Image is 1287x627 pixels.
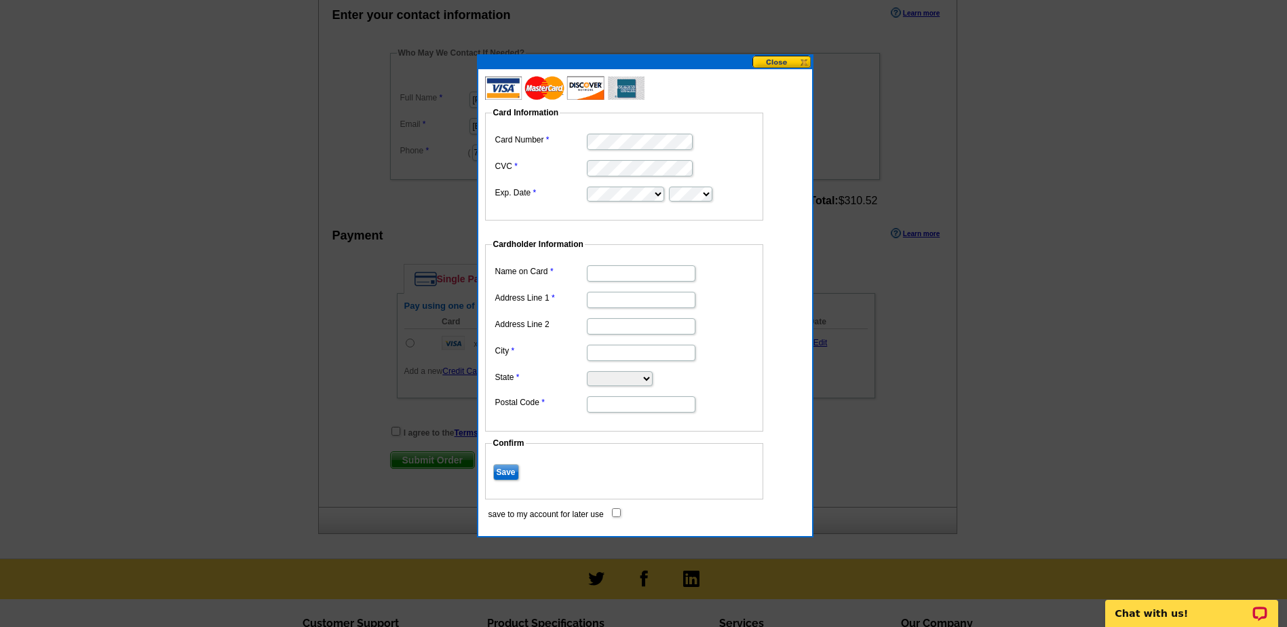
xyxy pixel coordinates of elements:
[493,464,519,480] input: Save
[492,107,560,119] legend: Card Information
[488,508,604,520] label: save to my account for later use
[495,371,585,383] label: State
[495,345,585,357] label: City
[495,265,585,278] label: Name on Card
[495,134,585,146] label: Card Number
[485,76,645,100] img: acceptedCards.gif
[492,437,526,449] legend: Confirm
[492,238,585,250] legend: Cardholder Information
[495,318,585,330] label: Address Line 2
[495,396,585,408] label: Postal Code
[495,292,585,304] label: Address Line 1
[1096,584,1287,627] iframe: LiveChat chat widget
[495,187,585,199] label: Exp. Date
[495,160,585,172] label: CVC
